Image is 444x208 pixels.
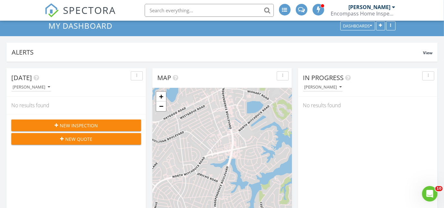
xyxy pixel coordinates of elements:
iframe: Intercom live chat [422,186,438,202]
span: [DATE] [11,73,32,82]
div: Alerts [12,48,423,57]
div: Dashboards [343,24,372,28]
span: New Inspection [60,122,98,129]
span: New Quote [65,136,92,142]
a: My Dashboard [48,20,118,31]
a: Zoom in [156,92,166,101]
a: Zoom out [156,101,166,111]
div: No results found [6,97,146,114]
div: No results found [298,97,438,114]
span: View [423,50,432,56]
img: The Best Home Inspection Software - Spectora [45,3,59,17]
button: Dashboards [340,21,375,30]
a: SPECTORA [45,9,116,22]
button: New Inspection [11,120,141,131]
button: New Quote [11,133,141,145]
span: 10 [435,186,443,191]
span: In Progress [303,73,344,82]
div: [PERSON_NAME] [13,85,50,89]
input: Search everything... [145,4,274,17]
span: Map [157,73,171,82]
span: SPECTORA [63,3,116,17]
div: [PERSON_NAME] [349,4,391,10]
button: [PERSON_NAME] [303,83,343,92]
div: [PERSON_NAME] [304,85,342,89]
div: Encompass Home Inspections, LLC [331,10,396,17]
button: [PERSON_NAME] [11,83,51,92]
